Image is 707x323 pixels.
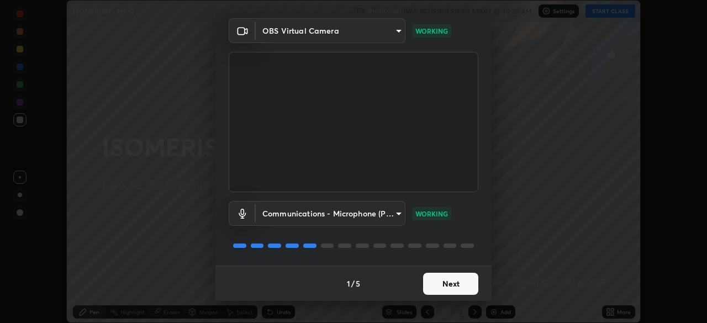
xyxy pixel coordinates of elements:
[351,278,355,289] h4: /
[423,273,478,295] button: Next
[415,26,448,36] p: WORKING
[415,209,448,219] p: WORKING
[356,278,360,289] h4: 5
[347,278,350,289] h4: 1
[256,18,405,43] div: OBS Virtual Camera
[256,201,405,226] div: OBS Virtual Camera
